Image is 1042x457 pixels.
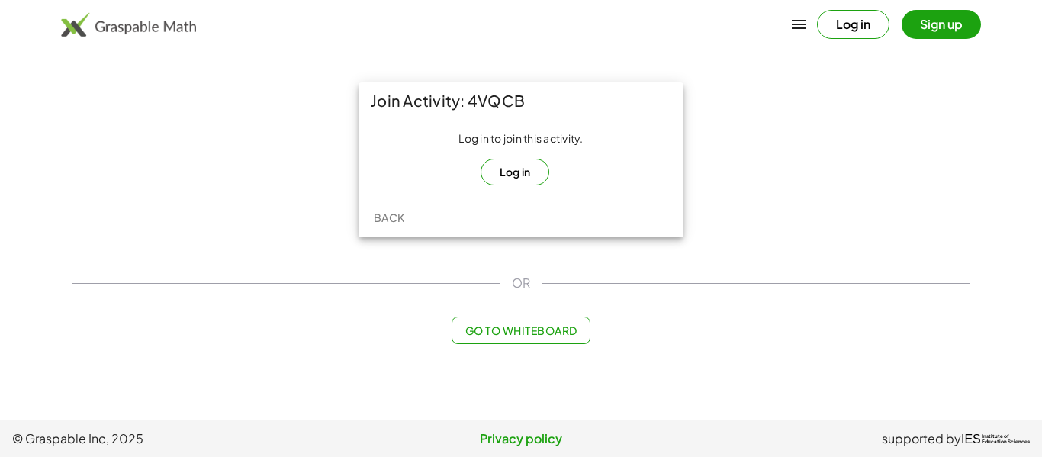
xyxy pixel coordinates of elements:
span: OR [512,274,530,292]
span: Go to Whiteboard [465,323,577,337]
span: Back [373,211,404,224]
span: IES [961,432,981,446]
button: Log in [817,10,889,39]
span: © Graspable Inc, 2025 [12,430,352,448]
button: Back [365,204,413,231]
a: IESInstitute ofEducation Sciences [961,430,1030,448]
span: Institute of Education Sciences [982,434,1030,445]
button: Sign up [902,10,981,39]
a: Privacy policy [352,430,691,448]
button: Log in [481,159,550,185]
span: supported by [882,430,961,448]
button: Go to Whiteboard [452,317,590,344]
div: Join Activity: 4VQCB [359,82,683,119]
div: Log in to join this activity. [371,131,671,185]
